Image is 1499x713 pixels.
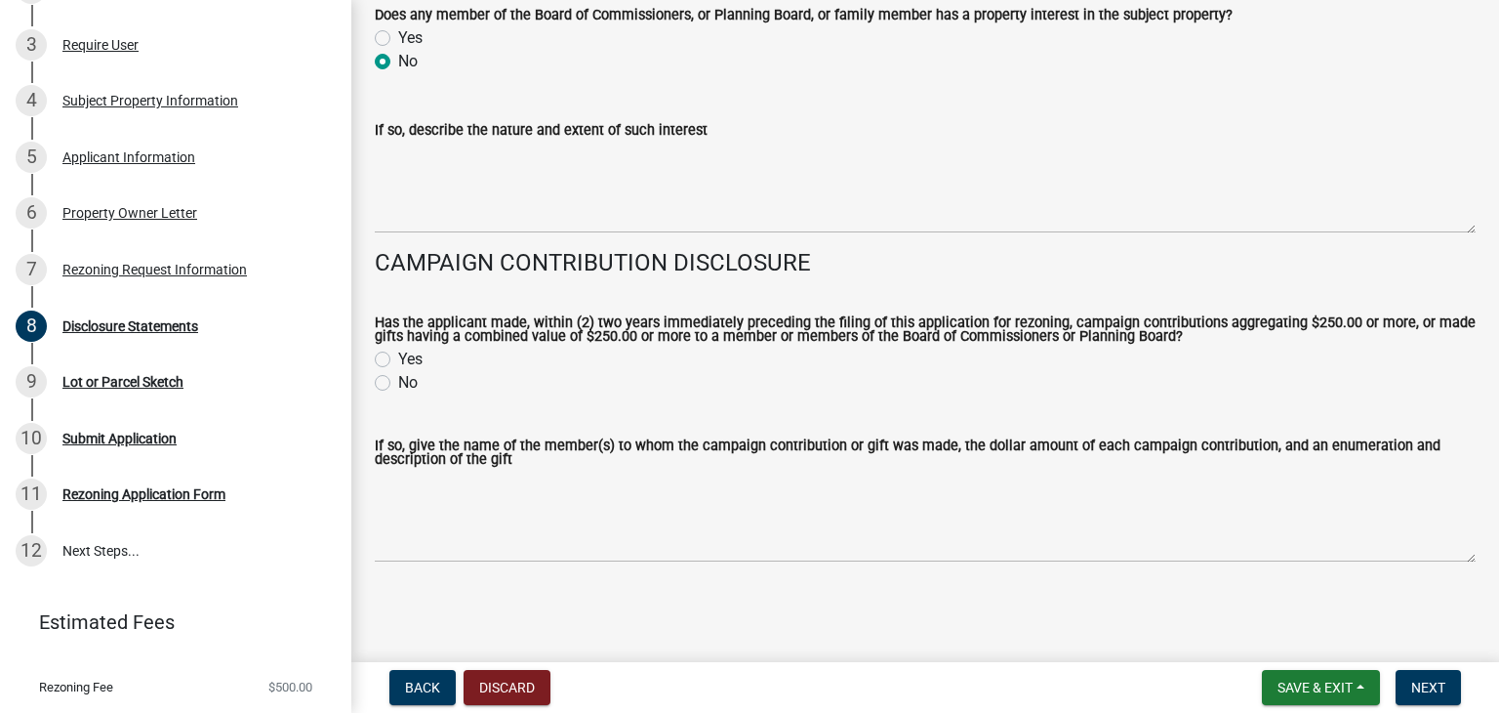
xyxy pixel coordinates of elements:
button: Back [389,670,456,705]
label: Yes [398,26,423,50]
label: No [398,50,418,73]
div: Lot or Parcel Sketch [62,375,183,389]
a: Estimated Fees [16,603,320,642]
div: 12 [16,535,47,566]
label: Yes [398,348,423,371]
button: Save & Exit [1262,670,1380,705]
span: Back [405,680,440,695]
div: Applicant Information [62,150,195,164]
div: Rezoning Request Information [62,263,247,276]
label: Does any member of the Board of Commissioners, or Planning Board, or family member has a property... [375,9,1233,22]
div: Property Owner Letter [62,206,197,220]
div: 5 [16,142,47,173]
div: 4 [16,85,47,116]
span: Rezoning Fee [39,681,113,693]
button: Next [1396,670,1461,705]
div: 3 [16,29,47,61]
div: 8 [16,311,47,342]
span: $500.00 [268,681,312,693]
label: If so, describe the nature and extent of such interest [375,124,708,138]
label: No [398,371,418,395]
button: Discard [464,670,550,705]
label: Has the applicant made, within (2) two years immediately preceding the filing of this application... [375,316,1476,345]
label: If so, give the name of the member(s) to whom the campaign contribution or gift was made, the dol... [375,440,1476,468]
div: 7 [16,254,47,285]
div: Subject Property Information [62,94,238,107]
div: Require User [62,38,139,52]
div: 10 [16,423,47,454]
div: Disclosure Statements [62,319,198,333]
div: 11 [16,479,47,510]
h4: CAMPAIGN CONTRIBUTION DISCLOSURE [375,249,1476,277]
div: 6 [16,197,47,229]
div: Submit Application [62,432,177,445]
div: Rezoning Application Form [62,487,225,501]
span: Next [1411,680,1445,695]
span: Save & Exit [1277,680,1353,695]
div: 9 [16,366,47,398]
